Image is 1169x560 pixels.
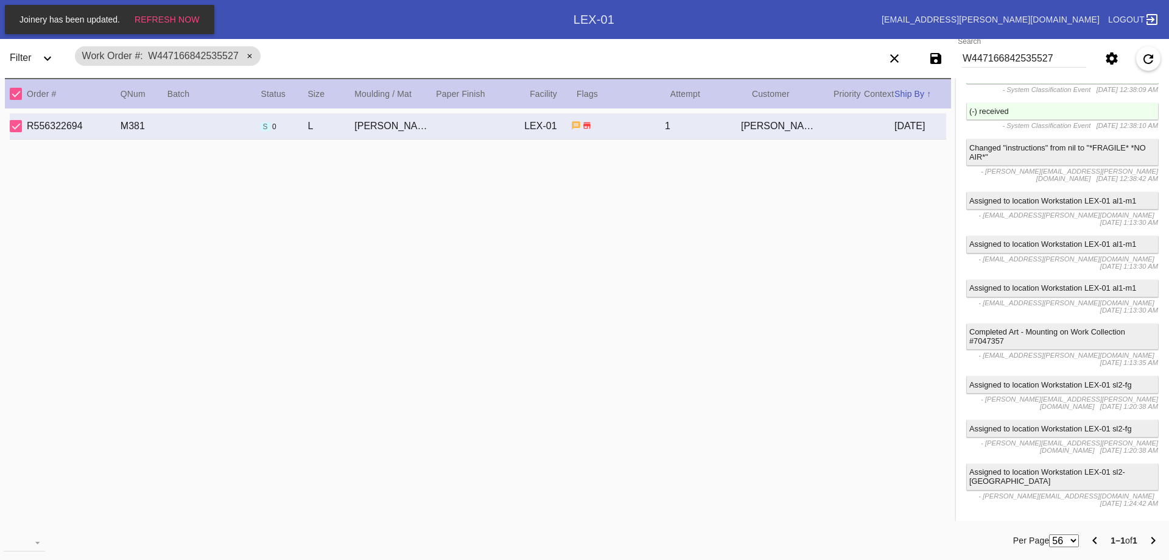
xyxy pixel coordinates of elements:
div: Changed "instructions" from nil to "*FRAGILE* *NO AIR*" [967,139,1158,165]
span: - [PERSON_NAME][EMAIL_ADDRESS][PERSON_NAME][DOMAIN_NAME] [981,439,1158,454]
div: Assigned to location Workstation LEX-01 sl2-fg [967,420,1158,437]
span: - [EMAIL_ADDRESS][PERSON_NAME][DOMAIN_NAME] [978,352,1154,359]
div: Attempt [670,87,752,101]
md-select: download-file: Download... [4,533,45,551]
div: R556322694 [27,121,121,132]
div: LEX-01 [574,13,614,27]
span: - [EMAIL_ADDRESS][PERSON_NAME][DOMAIN_NAME] [978,255,1154,263]
span: Size [307,89,325,99]
a: [EMAIL_ADDRESS][PERSON_NAME][DOMAIN_NAME] [882,15,1100,24]
button: Expand [35,46,60,71]
span: [DATE] 1:20:38 AM [1100,403,1158,410]
div: FilterExpand [5,41,68,76]
div: [PERSON_NAME] Slim / Ice Cream [354,121,430,132]
span: Refresh Now [135,15,200,24]
div: Facility [530,87,577,101]
div: [DATE] [894,121,946,132]
span: Has instructions from customer. Has instructions from business. [571,120,581,130]
button: Previous Page [1083,528,1107,553]
div: Ship By ↑ [894,87,946,101]
span: 0 [272,122,276,131]
div: LEX-01 [524,121,571,132]
span: - [EMAIL_ADDRESS][PERSON_NAME][DOMAIN_NAME] [978,299,1154,307]
label: Per Page [1013,533,1050,548]
button: Save filters [924,46,948,71]
div: Completed Art - Mounting on Work Collection #7047357 [967,324,1158,350]
span: Filter [10,52,32,63]
span: [DATE] 1:13:35 AM [1100,359,1158,366]
div: Batch [167,87,261,101]
div: Priority [834,87,864,101]
span: - [PERSON_NAME][EMAIL_ADDRESS][DOMAIN_NAME] [978,492,1154,500]
span: - System Classification Event [1002,86,1090,93]
md-checkbox: Select Work Order [10,118,28,134]
span: [DATE] 1:24:42 AM [1100,500,1158,507]
ng-md-icon: Clear filters [887,58,902,68]
md-checkbox: Select All [10,84,28,104]
div: M381 [121,121,167,132]
div: Order # [27,87,121,101]
div: Assigned to location Workstation LEX-01 sl2-[GEOGRAPHIC_DATA] [967,464,1158,490]
div: Moulding / Mat [354,87,436,101]
div: Flags [577,87,670,101]
button: Refresh Now [131,9,203,30]
button: Next Page [1141,528,1165,553]
span: [DATE] 12:38:42 AM [1097,175,1158,182]
div: [PERSON_NAME] [741,121,817,132]
button: Clear filters [882,46,907,71]
span: 0 workflow steps remaining [272,122,276,131]
span: - System Classification Event [1002,122,1090,129]
b: 1 [1132,536,1137,545]
a: Logout [1104,9,1159,30]
span: Ship to Store [582,120,592,130]
div: L [307,121,354,132]
div: Status [261,87,307,101]
div: QNum [121,87,167,101]
div: Customer [752,87,834,101]
span: Logout [1108,15,1145,24]
button: Settings [1100,46,1124,71]
span: [DATE] 1:20:38 AM [1100,447,1158,454]
span: Shipped [261,122,269,131]
span: - [PERSON_NAME][EMAIL_ADDRESS][PERSON_NAME][DOMAIN_NAME] [981,395,1158,410]
div: of [1111,533,1137,548]
span: Priority [834,89,861,99]
div: Select Work OrderR556322694M381Shipped 0 workflow steps remainingL[PERSON_NAME] Slim / Ice CreamL... [10,113,946,140]
span: [DATE] 1:13:30 AM [1100,307,1158,314]
div: Assigned to location Workstation LEX-01 al1-m1 [967,192,1158,209]
span: [DATE] 1:13:30 AM [1100,263,1158,270]
span: Work Order # [82,51,143,61]
div: Context [864,87,894,101]
span: s [262,122,267,131]
span: - [EMAIL_ADDRESS][PERSON_NAME][DOMAIN_NAME] [978,211,1154,219]
span: [DATE] 1:13:30 AM [1100,219,1158,226]
div: Paper Finish [436,87,530,101]
button: Refresh [1136,46,1160,71]
span: [DATE] 12:38:10 AM [1097,122,1158,129]
div: Assigned to location Workstation LEX-01 al1-m1 [967,280,1158,297]
div: Assigned to location Workstation LEX-01 sl2-fg [967,376,1158,393]
span: ↑ [927,89,931,99]
span: - [PERSON_NAME][EMAIL_ADDRESS][PERSON_NAME][DOMAIN_NAME] [981,168,1158,182]
span: Joinery has been updated. [16,15,124,24]
span: W447166842535527 [148,51,239,61]
span: Ship By [894,89,924,99]
div: Assigned to location Workstation LEX-01 al1-m1 [967,236,1158,253]
span: [DATE] 12:38:09 AM [1097,86,1158,93]
div: (-) received [967,103,1158,120]
div: Work OrdersExpand [29,7,574,32]
div: 1 [665,121,741,132]
div: Size [307,87,354,101]
b: 1–1 [1111,536,1125,545]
